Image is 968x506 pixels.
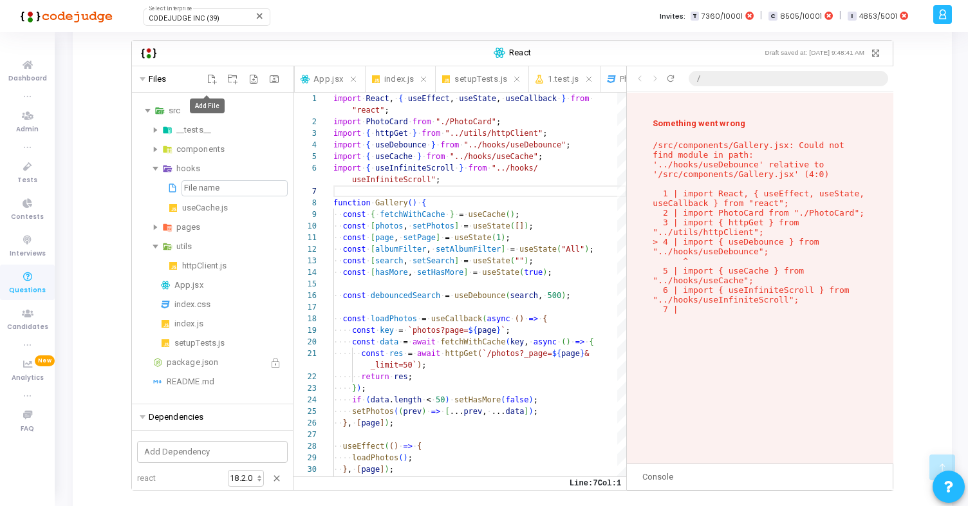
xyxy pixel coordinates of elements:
span: ·‌·‌ [333,256,342,265]
span: "react" [352,106,385,115]
span: ] [436,233,440,242]
img: logo [16,3,113,29]
span: ( [492,233,496,242]
span: ; [566,140,570,149]
span: fetchWithCache [380,210,445,219]
textarea: Editor content;Press Alt+F1 for Accessibility Options. [333,185,334,197]
span: useCache [468,210,505,219]
img: javascript.svg [160,317,171,331]
span: PhotoCard [366,117,407,126]
span: , [394,233,398,242]
span: ·‌ [407,117,412,126]
img: react.svg [300,72,310,86]
span: ·‌ [436,140,440,149]
button: Refresh page [663,73,678,84]
button: PhotoCard.css [601,66,700,92]
span: const [342,245,366,254]
span: ·‌ [366,268,370,277]
div: 2 [293,116,317,127]
span: , [426,245,431,254]
div: App.jsx [174,277,288,293]
span: search [375,256,403,265]
span: albumFilter [375,245,426,254]
button: Go back one page [632,73,647,84]
span: ·‌·‌ [333,268,342,277]
span: ] [519,221,524,230]
img: javascript.svg [441,72,451,86]
span: 1.test.js [548,72,579,87]
span: ·‌ [468,268,472,277]
button: 1.test.js [529,66,600,92]
span: ·‌ [454,210,459,219]
span: useInfiniteScroll" [352,175,436,184]
span: , [403,221,407,230]
div: 10 [293,220,317,232]
span: useCache [375,152,413,161]
span: Admin [16,124,39,135]
span: "All" [561,245,584,254]
span: [ [371,221,375,230]
span: useDebounce [454,291,505,300]
span: ·‌·‌ [333,245,342,254]
button: Add Folder [222,69,243,90]
button: Add File [201,69,223,90]
span: ·‌ [407,129,412,138]
div: src [169,103,288,118]
span: { [366,152,370,161]
span: from [440,140,459,149]
span: ; [528,256,533,265]
span: ·‌ [366,221,370,230]
span: , [449,94,454,103]
span: ·‌ [361,94,366,103]
img: file.svg [167,181,178,195]
span: ·‌·‌ [333,221,342,230]
span: ·‌ [407,221,412,230]
span: ·‌ [445,152,449,161]
span: const [342,221,366,230]
span: ·‌ [417,198,422,207]
div: 1 [293,93,317,104]
span: ·‌ [417,129,422,138]
span: from [426,152,445,161]
span: React [366,94,389,103]
img: folder-utils-open.svg [162,239,172,254]
span: hasMore [375,268,408,277]
label: Invites: [660,11,685,22]
img: react.svg [160,278,171,292]
div: useCache.js [182,200,288,216]
p: /src/components/Gallery.jsx: Could not find module in path: '../hooks/useDebounce' relative to '/... [653,140,868,314]
span: ·‌·‌ [333,210,342,219]
span: ·‌ [589,94,593,103]
span: ·‌ [463,210,468,219]
span: , [403,256,407,265]
span: ·‌ [515,245,519,254]
span: [ [515,221,519,230]
span: setSearch [413,256,454,265]
span: photos [375,221,403,230]
img: css.svg [160,297,171,312]
span: useState [482,268,519,277]
span: , [407,268,412,277]
span: Dashboard [8,73,47,84]
span: [ [371,268,375,277]
span: 7360/10001 [702,11,743,22]
span: import [333,117,361,126]
span: ·‌ [450,233,454,242]
span: setPhotos [413,221,454,230]
img: test-js.svg [534,72,544,86]
span: ( [510,221,514,230]
span: ) [501,233,505,242]
span: ( [505,291,510,300]
span: ) [543,268,547,277]
span: } [413,129,417,138]
span: ·‌ [398,233,403,242]
button: Go forward one page [647,73,663,84]
span: { [366,164,370,173]
span: ·‌ [454,94,459,103]
span: Gallery [375,198,408,207]
span: ·‌ [371,152,375,161]
img: javascript.svg [371,72,381,86]
strong: Something went wrong [653,118,868,128]
span: ·‌ [371,140,375,149]
span: 8505/10001 [780,11,822,22]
